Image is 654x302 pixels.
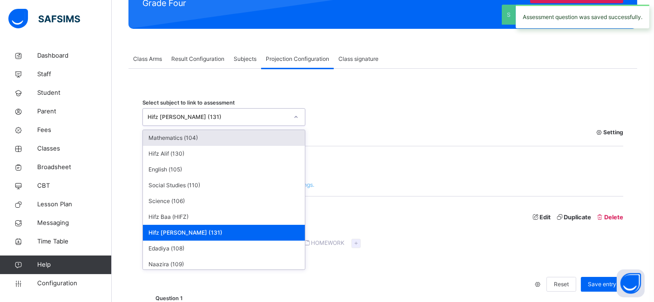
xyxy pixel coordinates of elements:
span: Class Arms [133,55,162,63]
div: English (105) [143,162,305,177]
span: Messaging [37,218,112,228]
span: Reset [554,280,569,289]
div: Mathematics (104) [143,130,305,146]
span: Time Table [37,237,112,246]
span: CBT [37,181,112,190]
div: Social Studies (110) [143,177,305,193]
span: Lesson Plan [37,200,112,209]
span: Fees [37,125,112,135]
span: Assessment section [142,213,623,222]
span: Delete [596,213,623,222]
span: Dashboard [37,51,112,60]
span: Setting [595,128,623,137]
span: Class signature [338,55,378,63]
div: Hifz [PERSON_NAME] (131) [148,113,288,121]
span: Select subject to link to assessment [142,99,235,107]
span: Parent [37,107,112,116]
div: Science (106) [143,193,305,209]
span: Projection Configuration [266,55,329,63]
span: Duplicate [555,213,591,222]
span: Week breakdown [142,163,623,171]
span: HOMEWORK [311,239,344,246]
span: Help [37,260,111,269]
span: Save entry [588,280,616,289]
img: safsims [8,9,80,28]
span: Student [37,88,112,98]
span: Classes [37,144,112,153]
div: Naazira (109) [143,256,305,272]
span: Staff [37,70,112,79]
div: Hifz [PERSON_NAME] (131) [143,225,305,241]
div: HOMEWORK [296,236,347,251]
span: Configuration [37,279,111,288]
div: Edadiya (108) [143,241,305,256]
span: Subjects [234,55,256,63]
div: Hifz Baa (HIFZ) [143,209,305,225]
span: Result Configuration [171,55,224,63]
span: Projection Tracking is turned . Click here to update [142,181,623,189]
div: Assessment question was saved successfully. [516,5,649,28]
button: Open asap [617,269,645,297]
div: Hifz Alif (130) [143,146,305,162]
span: Broadsheet [37,163,112,172]
span: Edit [531,213,551,222]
